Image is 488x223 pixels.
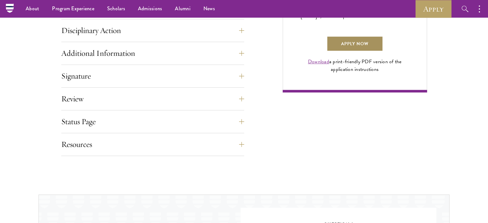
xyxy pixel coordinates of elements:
[61,23,244,38] button: Disciplinary Action
[61,46,244,61] button: Additional Information
[61,114,244,129] button: Status Page
[61,68,244,84] button: Signature
[61,91,244,107] button: Review
[301,58,409,73] div: a print-friendly PDF version of the application instructions
[327,36,383,51] a: Apply Now
[308,58,329,65] a: Download
[61,137,244,152] button: Resources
